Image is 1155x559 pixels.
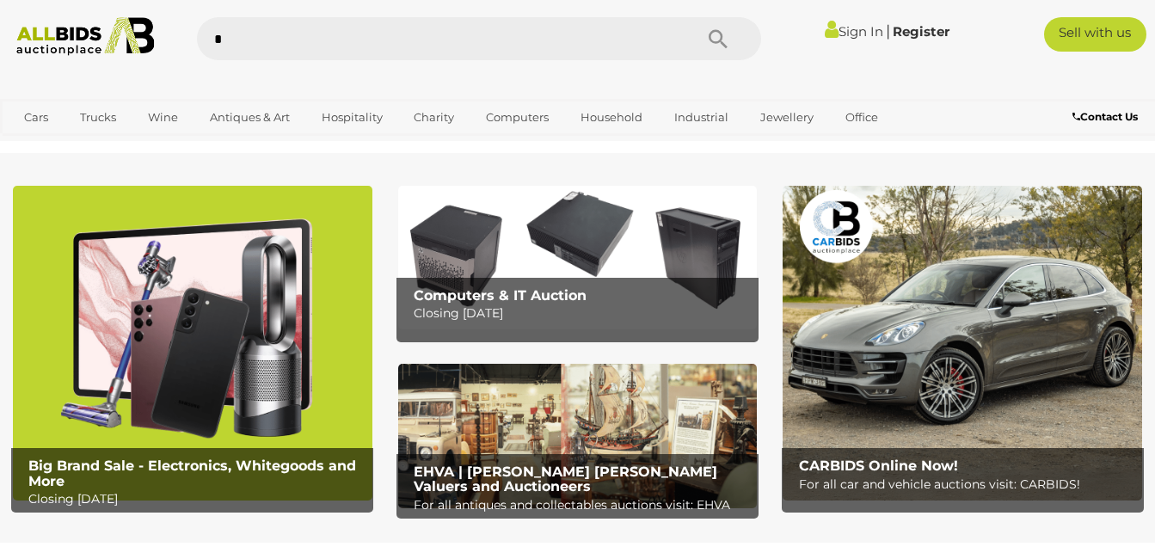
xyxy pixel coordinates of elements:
[199,103,301,132] a: Antiques & Art
[402,103,465,132] a: Charity
[414,287,587,304] b: Computers & IT Auction
[414,303,750,324] p: Closing [DATE]
[893,23,949,40] a: Register
[28,458,356,489] b: Big Brand Sale - Electronics, Whitegoods and More
[69,103,127,132] a: Trucks
[9,17,163,56] img: Allbids.com.au
[475,103,560,132] a: Computers
[80,132,224,160] a: [GEOGRAPHIC_DATA]
[675,17,761,60] button: Search
[834,103,889,132] a: Office
[414,494,750,516] p: For all antiques and collectables auctions visit: EHVA
[749,103,825,132] a: Jewellery
[886,21,890,40] span: |
[1072,107,1142,126] a: Contact Us
[398,186,758,329] img: Computers & IT Auction
[13,103,59,132] a: Cars
[28,488,365,510] p: Closing [DATE]
[13,186,372,501] a: Big Brand Sale - Electronics, Whitegoods and More Big Brand Sale - Electronics, Whitegoods and Mo...
[310,103,394,132] a: Hospitality
[1044,17,1146,52] a: Sell with us
[137,103,189,132] a: Wine
[13,132,71,160] a: Sports
[13,186,372,501] img: Big Brand Sale - Electronics, Whitegoods and More
[398,364,758,507] img: EHVA | Evans Hastings Valuers and Auctioneers
[783,186,1142,501] img: CARBIDS Online Now!
[663,103,740,132] a: Industrial
[569,103,654,132] a: Household
[414,464,717,495] b: EHVA | [PERSON_NAME] [PERSON_NAME] Valuers and Auctioneers
[783,186,1142,501] a: CARBIDS Online Now! CARBIDS Online Now! For all car and vehicle auctions visit: CARBIDS!
[1072,110,1138,123] b: Contact Us
[398,364,758,507] a: EHVA | Evans Hastings Valuers and Auctioneers EHVA | [PERSON_NAME] [PERSON_NAME] Valuers and Auct...
[398,186,758,329] a: Computers & IT Auction Computers & IT Auction Closing [DATE]
[825,23,883,40] a: Sign In
[799,474,1135,495] p: For all car and vehicle auctions visit: CARBIDS!
[799,458,958,474] b: CARBIDS Online Now!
